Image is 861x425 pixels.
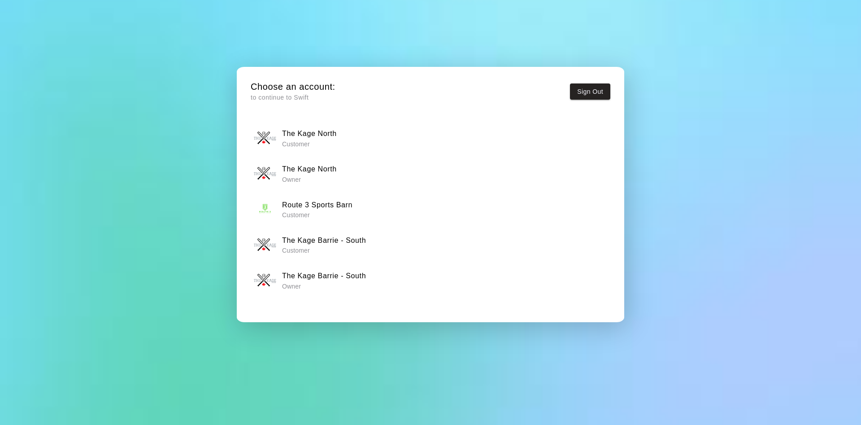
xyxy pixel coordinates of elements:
[282,246,366,255] p: Customer
[282,140,337,149] p: Customer
[282,128,337,140] h6: The Kage North
[282,282,366,291] p: Owner
[254,269,276,292] img: The Kage Barrie - South
[251,93,335,102] p: to continue to Swift
[282,175,337,184] p: Owner
[570,83,610,100] button: Sign Out
[282,163,337,175] h6: The Kage North
[282,210,352,219] p: Customer
[254,162,276,185] img: The Kage North
[251,231,610,259] button: The Kage Barrie - SouthThe Kage Barrie - South Customer
[251,81,335,93] h5: Choose an account:
[282,270,366,282] h6: The Kage Barrie - South
[282,235,366,246] h6: The Kage Barrie - South
[251,266,610,294] button: The Kage Barrie - SouthThe Kage Barrie - South Owner
[254,198,276,220] img: Route 3 Sports Barn
[254,127,276,149] img: The Kage North
[251,195,610,223] button: Route 3 Sports BarnRoute 3 Sports Barn Customer
[251,124,610,152] button: The Kage NorthThe Kage North Customer
[282,199,352,211] h6: Route 3 Sports Barn
[254,234,276,256] img: The Kage Barrie - South
[251,159,610,188] button: The Kage NorthThe Kage North Owner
